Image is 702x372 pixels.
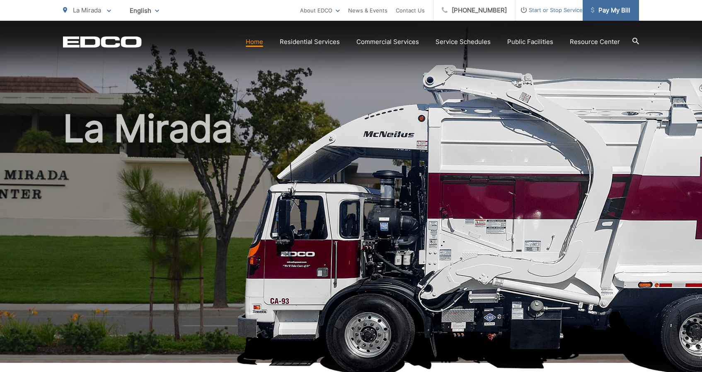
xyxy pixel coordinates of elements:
[280,37,340,47] a: Residential Services
[63,36,142,48] a: EDCD logo. Return to the homepage.
[348,5,387,15] a: News & Events
[123,3,165,18] span: English
[507,37,553,47] a: Public Facilities
[591,5,630,15] span: Pay My Bill
[73,6,101,14] span: La Mirada
[570,37,620,47] a: Resource Center
[246,37,263,47] a: Home
[436,37,491,47] a: Service Schedules
[63,108,639,370] h1: La Mirada
[300,5,340,15] a: About EDCO
[356,37,419,47] a: Commercial Services
[396,5,425,15] a: Contact Us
